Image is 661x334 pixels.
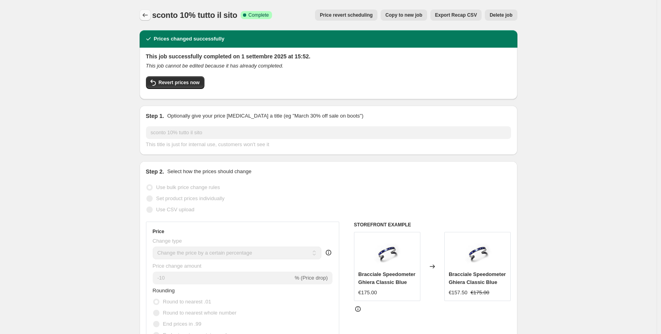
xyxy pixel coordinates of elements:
span: Price revert scheduling [320,12,373,18]
span: Bracciale Speedometer Ghiera Classic Blue [358,271,416,285]
span: Export Recap CSV [435,12,477,18]
span: Round to nearest whole number [163,310,237,316]
button: Export Recap CSV [430,10,482,21]
span: Set product prices individually [156,195,225,201]
button: Price change jobs [140,10,151,21]
span: Rounding [153,288,175,293]
span: Bracciale Speedometer Ghiera Classic Blue [449,271,506,285]
span: Copy to new job [385,12,422,18]
i: This job cannot be edited because it has already completed. [146,63,284,69]
h2: Step 1. [146,112,164,120]
h3: Price [153,228,164,235]
h2: Prices changed successfully [154,35,225,43]
h6: STOREFRONT EXAMPLE [354,222,511,228]
span: Round to nearest .01 [163,299,211,305]
span: Revert prices now [159,79,200,86]
button: Revert prices now [146,76,204,89]
button: Price revert scheduling [315,10,377,21]
span: This title is just for internal use, customers won't see it [146,141,269,147]
strike: €175.00 [470,289,489,297]
img: bracciale-classic-blu_80x.jpg [462,236,494,268]
span: Price change amount [153,263,202,269]
input: 30% off holiday sale [146,126,511,139]
h2: This job successfully completed on 1 settembre 2025 at 15:52. [146,52,511,60]
span: Complete [249,12,269,18]
button: Delete job [485,10,517,21]
input: -15 [153,272,293,284]
img: bracciale-classic-blu_80x.jpg [371,236,403,268]
span: Change type [153,238,182,244]
span: % (Price drop) [295,275,328,281]
div: help [325,249,332,257]
p: Optionally give your price [MEDICAL_DATA] a title (eg "March 30% off sale on boots") [167,112,363,120]
span: Use CSV upload [156,207,194,212]
span: Delete job [490,12,512,18]
span: sconto 10% tutto il sito [152,11,237,19]
div: €175.00 [358,289,377,297]
h2: Step 2. [146,168,164,176]
p: Select how the prices should change [167,168,251,176]
button: Copy to new job [381,10,427,21]
span: Use bulk price change rules [156,184,220,190]
div: €157.50 [449,289,467,297]
span: End prices in .99 [163,321,202,327]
